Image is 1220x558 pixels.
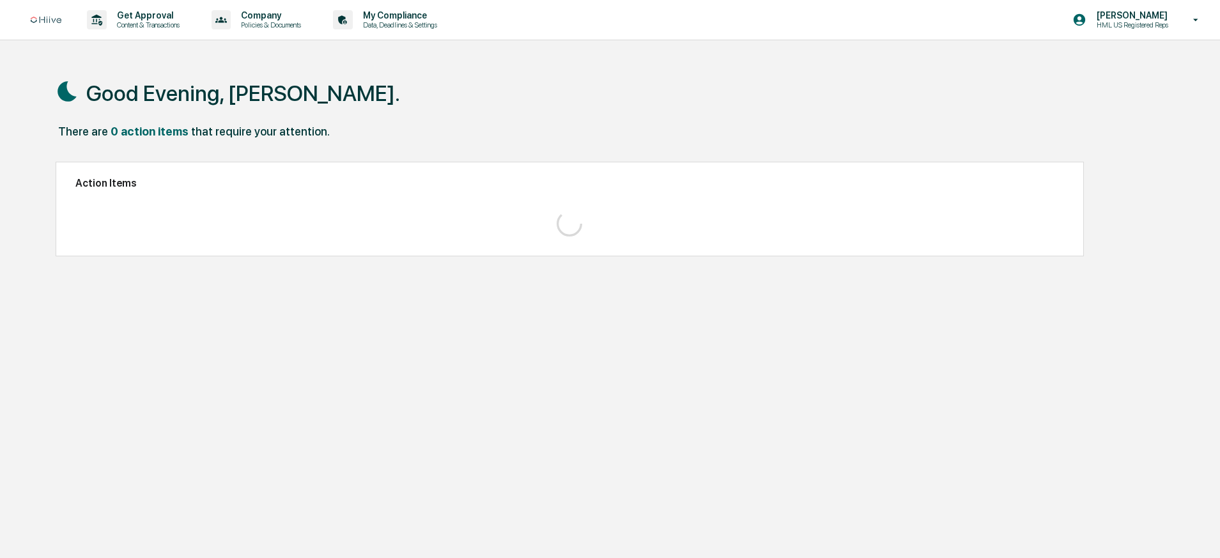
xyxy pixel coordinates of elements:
p: HML US Registered Reps [1086,20,1175,29]
p: Get Approval [107,10,186,20]
h1: Good Evening, [PERSON_NAME]. [86,81,400,106]
div: that require your attention. [191,125,330,138]
p: Content & Transactions [107,20,186,29]
div: 0 action items [111,125,189,138]
img: logo [31,17,61,24]
p: [PERSON_NAME] [1086,10,1175,20]
div: There are [58,125,108,138]
h2: Action Items [75,177,1063,189]
p: Company [231,10,307,20]
p: Data, Deadlines & Settings [353,20,444,29]
p: Policies & Documents [231,20,307,29]
p: My Compliance [353,10,444,20]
